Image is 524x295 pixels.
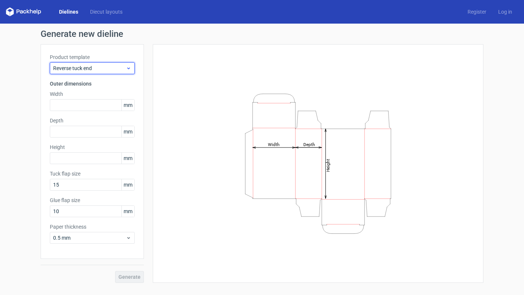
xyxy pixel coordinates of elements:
[50,53,135,61] label: Product template
[53,65,126,72] span: Reverse tuck end
[121,100,134,111] span: mm
[121,206,134,217] span: mm
[121,153,134,164] span: mm
[121,126,134,137] span: mm
[50,80,135,87] h3: Outer dimensions
[50,117,135,124] label: Depth
[50,223,135,230] label: Paper thickness
[303,142,315,147] tspan: Depth
[121,179,134,190] span: mm
[462,8,492,15] a: Register
[50,143,135,151] label: Height
[268,142,280,147] tspan: Width
[492,8,518,15] a: Log in
[325,159,331,171] tspan: Height
[50,197,135,204] label: Glue flap size
[50,90,135,98] label: Width
[53,234,126,242] span: 0.5 mm
[84,8,128,15] a: Diecut layouts
[41,29,483,38] h1: Generate new dieline
[50,170,135,177] label: Tuck flap size
[53,8,84,15] a: Dielines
